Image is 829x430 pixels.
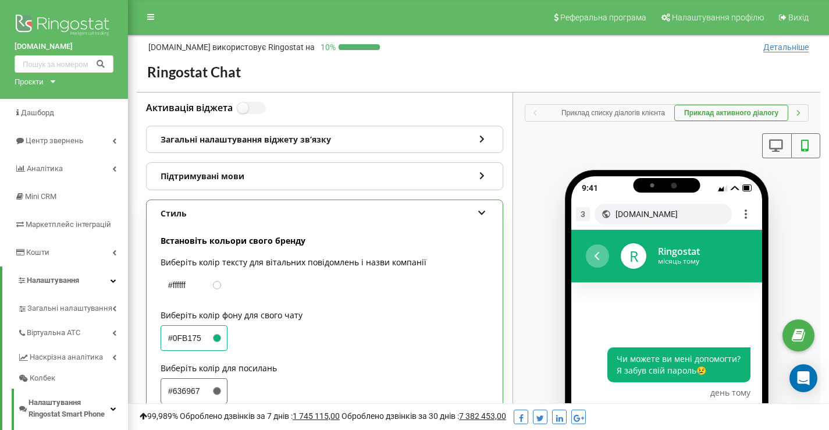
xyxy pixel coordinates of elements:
div: Чи можете ви мені допомогти? Я забув свій пароль 😢 [607,347,750,382]
div: R [621,243,646,269]
a: Загальні налаштування [17,294,128,319]
label: Виберіть колір для посилань [161,362,489,374]
span: Налаштування профілю [672,13,764,22]
p: місяць тому [658,257,699,265]
div: Загальні налаштування віджету звʼязку [147,126,503,153]
div: Open Intercom Messenger [789,364,817,392]
button: Приклад активного діалогу [674,105,788,121]
span: Загальні налаштування [27,303,112,314]
span: Кошти [26,248,49,257]
span: 3 [581,208,585,220]
a: Колбек [17,368,128,389]
a: Віртуальна АТС [17,319,128,343]
span: Маркетплейс інтеграцій [26,220,111,229]
div: Підтримувані мови [147,163,503,190]
span: Колбек [30,372,55,384]
label: Виберіть колір фону для свого чату [161,309,489,321]
p: Встановіть кольори свого бренду [161,234,489,248]
a: Налаштування [2,266,128,294]
span: Детальніше [763,42,809,52]
u: 7 382 453,00 [459,411,506,421]
span: Оброблено дзвінків за 30 днів : [341,411,506,421]
span: використовує Ringostat на [212,42,315,52]
span: Вихід [788,13,809,22]
a: [DOMAIN_NAME] [15,41,113,52]
span: Дашборд [21,108,54,117]
img: Ringostat logo [15,12,113,41]
div: 9:41 [582,182,598,194]
a: Наскрізна аналітика [17,343,128,368]
span: Аналiтика [27,164,63,173]
span: Віртуальна АТС [27,327,80,339]
span: Наскрізна аналітика [30,351,103,363]
div: Стиль [147,200,503,227]
div: день тому [710,388,750,398]
span: Mini CRM [25,192,56,201]
a: Налаштування Ringostat Smart Phone [17,389,128,425]
button: Приклад списку діалогів клієнта [552,105,674,121]
p: Ringostat [658,246,700,257]
h2: Ringostat Chat [147,63,810,81]
span: Реферальна програма [560,13,646,22]
input: Пошук за номером [15,55,113,73]
span: Оброблено дзвінків за 7 днів : [180,411,340,421]
div: [DOMAIN_NAME] [615,208,725,220]
u: 1 745 115,00 [293,411,340,421]
span: Налаштування Ringostat Smart Phone [29,397,111,420]
span: Центр звернень [26,136,83,145]
span: Налаштування [27,276,79,285]
label: Виберіть колір тексту для вітальних повідомлень і назви компанії [161,256,489,268]
p: [DOMAIN_NAME] [148,41,315,53]
label: Активація віджета [146,102,233,115]
span: 99,989% [140,411,178,421]
div: Проєкти [15,76,44,87]
p: 10 % [315,41,339,53]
